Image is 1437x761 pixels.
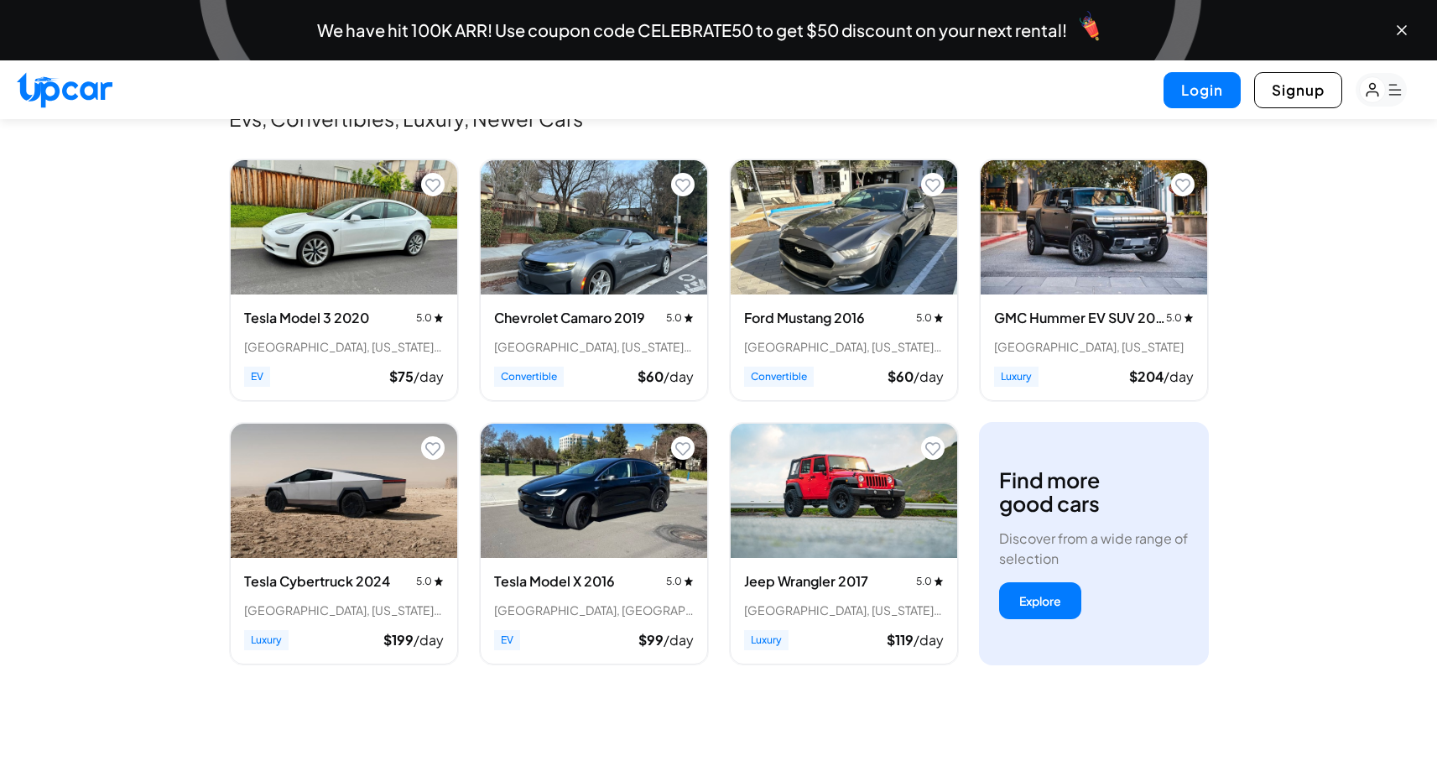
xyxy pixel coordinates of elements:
[416,575,444,588] span: 5.0
[317,22,1067,39] span: We have hit 100K ARR! Use coupon code CELEBRATE50 to get $50 discount on your next rental!
[994,308,1167,328] h3: GMC Hummer EV SUV 2024
[414,631,444,649] span: /day
[230,159,458,401] div: View details for Tesla Model 3 2020
[887,631,914,649] span: $ 119
[231,160,457,294] img: Tesla Model 3 2020
[934,576,944,586] img: star
[664,367,694,385] span: /day
[1164,367,1194,385] span: /day
[916,311,944,325] span: 5.0
[17,72,112,108] img: Upcar Logo
[494,308,645,328] h3: Chevrolet Camaro 2019
[244,308,369,328] h3: Tesla Model 3 2020
[921,173,945,196] button: Add to favorites
[744,367,814,387] span: Convertible
[244,338,444,355] div: [GEOGRAPHIC_DATA], [US_STATE] • 11 trips
[914,631,944,649] span: /day
[434,576,444,586] img: star
[480,159,708,401] div: View details for Chevrolet Camaro 2019
[494,602,694,618] div: [GEOGRAPHIC_DATA], [GEOGRAPHIC_DATA]
[994,338,1194,355] div: [GEOGRAPHIC_DATA], [US_STATE]
[421,173,445,196] button: Add to favorites
[999,529,1189,569] p: Discover from a wide range of selection
[1171,173,1195,196] button: Add to favorites
[244,630,289,650] span: Luxury
[414,367,444,385] span: /day
[671,436,695,460] button: Add to favorites
[481,160,707,294] img: Chevrolet Camaro 2019
[421,436,445,460] button: Add to favorites
[999,468,1100,515] h3: Find more good cars
[480,423,708,665] div: View details for Tesla Model X 2016
[1184,313,1194,322] img: star
[744,602,944,618] div: [GEOGRAPHIC_DATA], [US_STATE] • 1 trips
[744,571,868,592] h3: Jeep Wrangler 2017
[684,313,694,322] img: star
[1129,367,1164,385] span: $ 204
[666,575,694,588] span: 5.0
[916,575,944,588] span: 5.0
[494,571,615,592] h3: Tesla Model X 2016
[730,159,958,401] div: View details for Ford Mustang 2016
[744,630,789,650] span: Luxury
[244,571,390,592] h3: Tesla Cybertruck 2024
[981,160,1207,294] img: GMC Hummer EV SUV 2024
[671,173,695,196] button: Add to favorites
[980,159,1208,401] div: View details for GMC Hummer EV SUV 2024
[244,602,444,618] div: [GEOGRAPHIC_DATA], [US_STATE] • 3 trips
[744,308,865,328] h3: Ford Mustang 2016
[231,424,457,558] img: Tesla Cybertruck 2024
[934,313,944,322] img: star
[494,338,694,355] div: [GEOGRAPHIC_DATA], [US_STATE] • 1 trips
[230,423,458,665] div: View details for Tesla Cybertruck 2024
[684,576,694,586] img: star
[666,311,694,325] span: 5.0
[494,630,520,650] span: EV
[914,367,944,385] span: /day
[481,424,707,558] img: Tesla Model X 2016
[244,367,270,387] span: EV
[416,311,444,325] span: 5.0
[731,160,957,294] img: Ford Mustang 2016
[1164,72,1241,108] button: Login
[638,367,664,385] span: $ 60
[1393,22,1410,39] button: Close banner
[494,367,564,387] span: Convertible
[994,367,1039,387] span: Luxury
[434,313,444,322] img: star
[1254,72,1342,108] button: Signup
[731,424,957,558] img: Jeep Wrangler 2017
[999,582,1081,619] button: Explore
[383,631,414,649] span: $ 199
[1166,311,1193,325] span: 5.0
[744,338,944,355] div: [GEOGRAPHIC_DATA], [US_STATE] • 2 trips
[888,367,914,385] span: $ 60
[730,423,958,665] div: View details for Jeep Wrangler 2017
[664,631,694,649] span: /day
[389,367,414,385] span: $ 75
[638,631,664,649] span: $ 99
[921,436,945,460] button: Add to favorites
